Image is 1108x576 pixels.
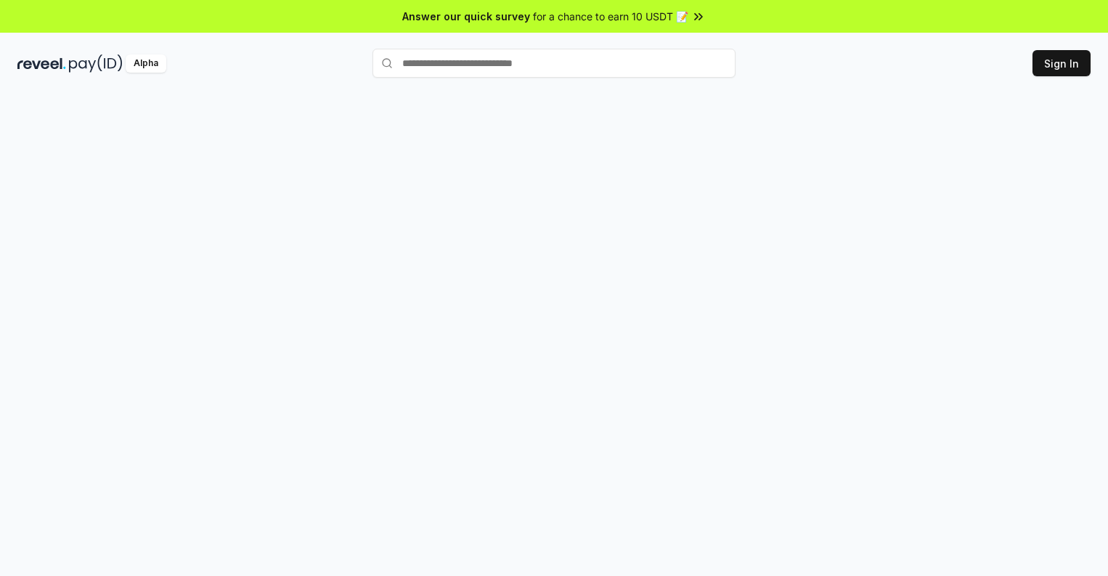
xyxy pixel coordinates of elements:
[126,54,166,73] div: Alpha
[533,9,688,24] span: for a chance to earn 10 USDT 📝
[17,54,66,73] img: reveel_dark
[69,54,123,73] img: pay_id
[1032,50,1091,76] button: Sign In
[402,9,530,24] span: Answer our quick survey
